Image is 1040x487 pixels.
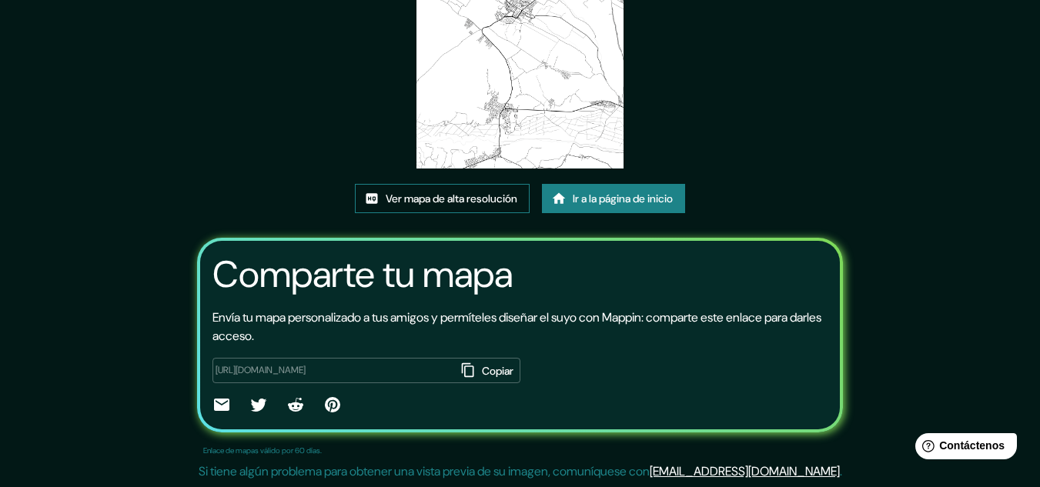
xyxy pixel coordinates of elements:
[650,463,840,479] a: [EMAIL_ADDRESS][DOMAIN_NAME]
[355,184,530,213] a: Ver mapa de alta resolución
[840,463,842,479] font: .
[212,250,513,299] font: Comparte tu mapa
[482,364,513,378] font: Copiar
[903,427,1023,470] iframe: Lanzador de widgets de ayuda
[542,184,685,213] a: Ir a la página de inicio
[386,192,517,205] font: Ver mapa de alta resolución
[212,309,821,344] font: Envía tu mapa personalizado a tus amigos y permíteles diseñar el suyo con Mappin: comparte este e...
[199,463,650,479] font: Si tiene algún problema para obtener una vista previa de su imagen, comuníquese con
[456,358,520,384] button: Copiar
[203,445,322,455] font: Enlace de mapas válido por 60 días.
[573,192,673,205] font: Ir a la página de inicio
